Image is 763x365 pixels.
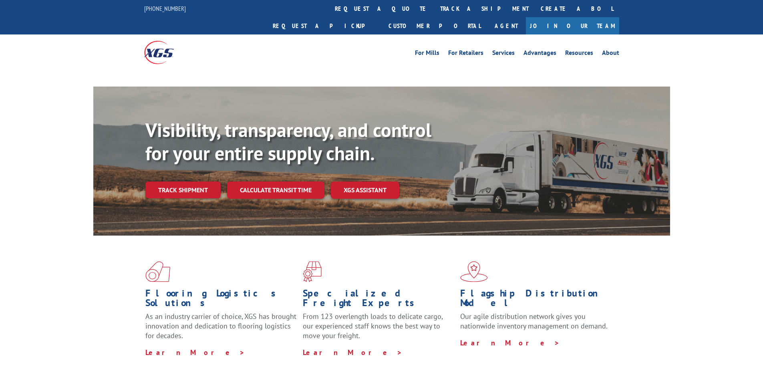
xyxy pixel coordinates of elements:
[460,288,612,312] h1: Flagship Distribution Model
[565,50,593,58] a: Resources
[602,50,619,58] a: About
[523,50,556,58] a: Advantages
[492,50,515,58] a: Services
[145,181,221,198] a: Track shipment
[303,312,454,347] p: From 123 overlength loads to delicate cargo, our experienced staff knows the best way to move you...
[526,17,619,34] a: Join Our Team
[460,312,608,331] span: Our agile distribution network gives you nationwide inventory management on demand.
[145,312,296,340] span: As an industry carrier of choice, XGS has brought innovation and dedication to flooring logistics...
[145,288,297,312] h1: Flooring Logistics Solutions
[303,288,454,312] h1: Specialized Freight Experts
[144,4,186,12] a: [PHONE_NUMBER]
[145,348,245,357] a: Learn More >
[448,50,483,58] a: For Retailers
[227,181,324,199] a: Calculate transit time
[383,17,487,34] a: Customer Portal
[415,50,439,58] a: For Mills
[145,117,431,165] b: Visibility, transparency, and control for your entire supply chain.
[331,181,399,199] a: XGS ASSISTANT
[460,261,488,282] img: xgs-icon-flagship-distribution-model-red
[145,261,170,282] img: xgs-icon-total-supply-chain-intelligence-red
[267,17,383,34] a: Request a pickup
[460,338,560,347] a: Learn More >
[303,261,322,282] img: xgs-icon-focused-on-flooring-red
[487,17,526,34] a: Agent
[303,348,403,357] a: Learn More >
